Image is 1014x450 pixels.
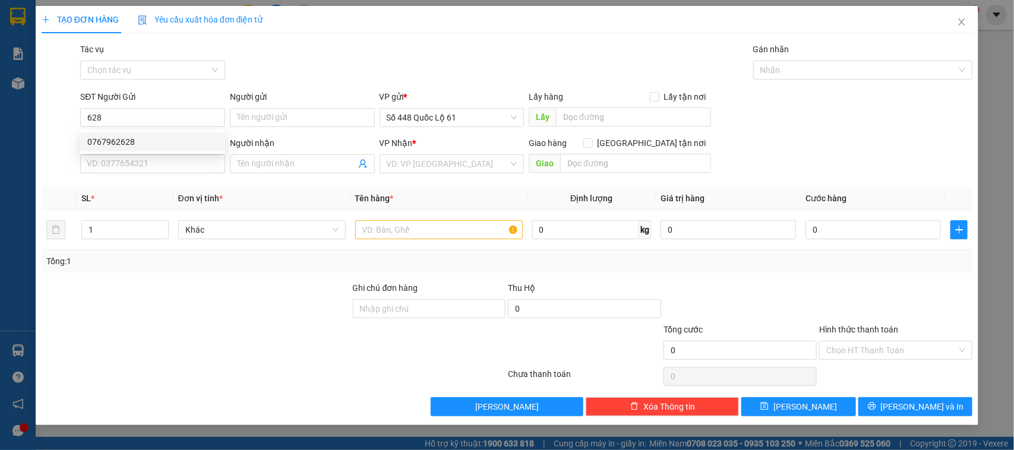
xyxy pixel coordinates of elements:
span: SL [81,194,91,203]
button: printer[PERSON_NAME] và In [858,397,972,416]
span: Giao hàng [529,138,567,148]
button: Close [945,6,978,39]
span: delete [630,402,639,411]
span: Giá trị hàng [661,194,705,203]
span: user-add [358,159,368,169]
div: Chưa thanh toán [507,367,663,388]
span: VP Nhận [380,138,413,148]
span: kg [639,220,651,239]
span: TẠO ĐƠN HÀNG [42,15,119,24]
input: Dọc đường [560,154,711,173]
span: close [957,17,966,27]
span: Khác [185,221,339,239]
span: Thu Hộ [508,283,535,293]
span: Cước hàng [805,194,846,203]
div: SĐT Người Gửi [80,90,225,103]
span: Định lượng [570,194,612,203]
button: plus [950,220,968,239]
button: save[PERSON_NAME] [741,397,855,416]
div: Người nhận [230,137,375,150]
span: printer [868,402,876,411]
span: [PERSON_NAME] [773,400,837,413]
div: Tổng: 1 [46,255,392,268]
input: Ghi chú đơn hàng [353,299,506,318]
span: Giao [529,154,560,173]
div: 0767962628 [80,132,225,151]
label: Ghi chú đơn hàng [353,283,418,293]
span: [PERSON_NAME] [475,400,539,413]
button: [PERSON_NAME] [431,397,584,416]
span: Số 448 Quốc Lộ 61 [387,109,517,126]
span: Lấy [529,107,556,126]
input: Dọc đường [556,107,711,126]
span: Tên hàng [355,194,394,203]
div: Người gửi [230,90,375,103]
input: VD: Bàn, Ghế [355,220,523,239]
input: 0 [661,220,796,239]
span: Lấy tận nơi [659,90,711,103]
span: Lấy hàng [529,92,563,102]
img: icon [138,15,147,25]
span: plus [42,15,50,24]
div: 0767962628 [87,135,218,148]
span: Xóa Thông tin [643,400,695,413]
label: Tác vụ [80,45,104,54]
span: save [760,402,769,411]
label: Gán nhãn [753,45,789,54]
button: deleteXóa Thông tin [586,397,739,416]
span: Đơn vị tính [178,194,223,203]
button: delete [46,220,65,239]
span: plus [951,225,967,234]
span: Yêu cầu xuất hóa đơn điện tử [138,15,263,24]
div: VP gửi [380,90,525,103]
span: Tổng cước [664,325,703,334]
label: Hình thức thanh toán [819,325,898,334]
span: [PERSON_NAME] và In [881,400,964,413]
span: [GEOGRAPHIC_DATA] tận nơi [593,137,711,150]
